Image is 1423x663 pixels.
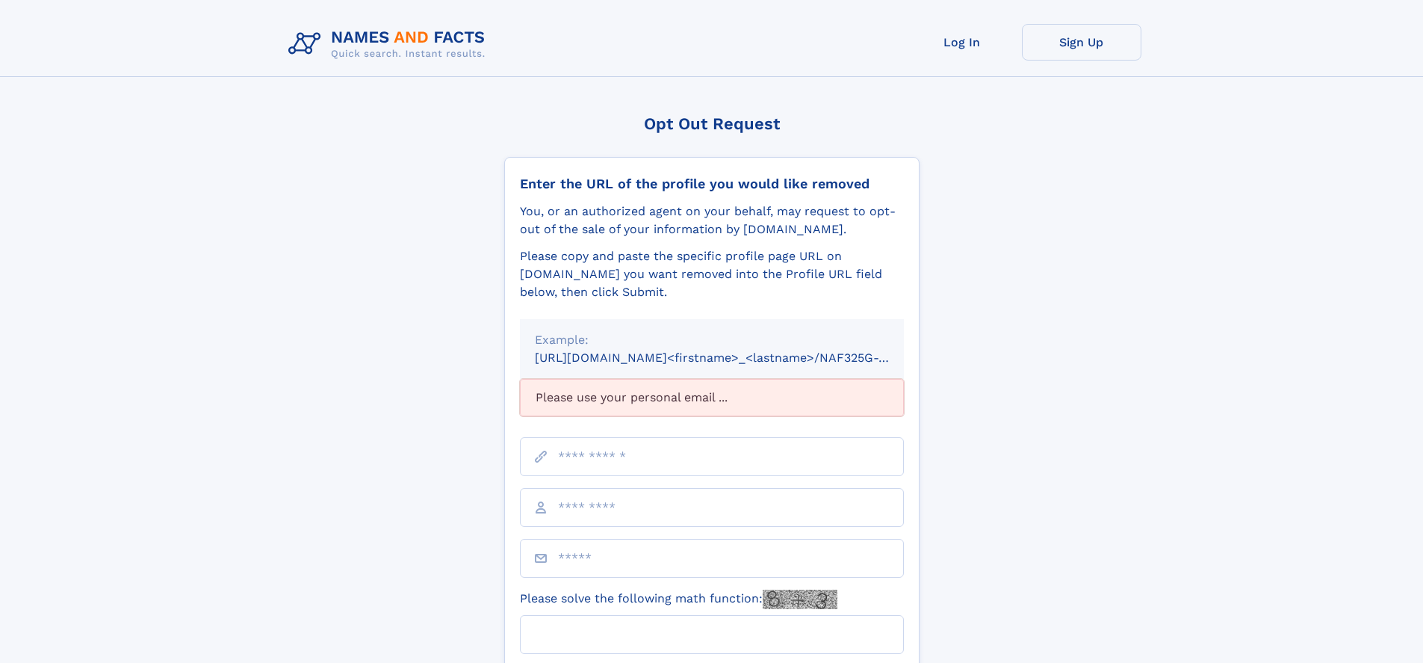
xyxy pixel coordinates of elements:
div: You, or an authorized agent on your behalf, may request to opt-out of the sale of your informatio... [520,203,904,238]
label: Please solve the following math function: [520,590,837,609]
a: Log In [902,24,1022,61]
div: Please use your personal email ... [520,379,904,416]
img: Logo Names and Facts [282,24,497,64]
div: Opt Out Request [504,114,920,133]
small: [URL][DOMAIN_NAME]<firstname>_<lastname>/NAF325G-xxxxxxxx [535,351,932,365]
div: Example: [535,331,889,349]
div: Please copy and paste the specific profile page URL on [DOMAIN_NAME] you want removed into the Pr... [520,247,904,301]
div: Enter the URL of the profile you would like removed [520,176,904,192]
a: Sign Up [1022,24,1141,61]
